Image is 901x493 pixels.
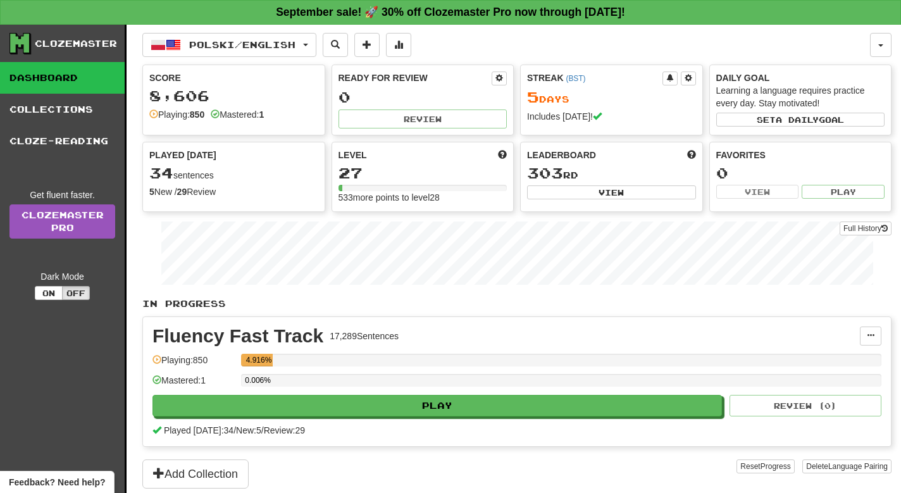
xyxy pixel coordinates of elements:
[730,395,881,416] button: Review (0)
[840,222,892,235] button: Full History
[35,286,63,300] button: On
[264,425,305,435] span: Review: 29
[527,185,696,199] button: View
[716,72,885,84] div: Daily Goal
[149,185,318,198] div: New / Review
[152,327,323,346] div: Fluency Fast Track
[527,164,563,182] span: 303
[9,189,115,201] div: Get fluent faster.
[566,74,585,83] a: (BST)
[9,476,105,489] span: Open feedback widget
[527,72,662,84] div: Streak
[716,149,885,161] div: Favorites
[142,459,249,489] button: Add Collection
[276,6,625,18] strong: September sale! 🚀 30% off Clozemaster Pro now through [DATE]!
[149,149,216,161] span: Played [DATE]
[761,462,791,471] span: Progress
[149,88,318,104] div: 8,606
[152,374,235,395] div: Mastered: 1
[339,191,507,204] div: 533 more points to level 28
[339,165,507,181] div: 27
[802,185,885,199] button: Play
[149,164,173,182] span: 34
[802,459,892,473] button: DeleteLanguage Pairing
[339,149,367,161] span: Level
[190,109,204,120] strong: 850
[527,88,539,106] span: 5
[527,110,696,123] div: Includes [DATE]!
[9,270,115,283] div: Dark Mode
[259,109,264,120] strong: 1
[527,165,696,182] div: rd
[62,286,90,300] button: Off
[261,425,264,435] span: /
[142,297,892,310] p: In Progress
[330,330,399,342] div: 17,289 Sentences
[211,108,264,121] div: Mastered:
[189,39,295,50] span: Polski / English
[152,354,235,375] div: Playing: 850
[339,109,507,128] button: Review
[9,204,115,239] a: ClozemasterPro
[149,72,318,84] div: Score
[236,425,261,435] span: New: 5
[527,149,596,161] span: Leaderboard
[149,108,204,121] div: Playing:
[323,33,348,57] button: Search sentences
[716,84,885,109] div: Learning a language requires practice every day. Stay motivated!
[149,187,154,197] strong: 5
[687,149,696,161] span: This week in points, UTC
[716,113,885,127] button: Seta dailygoal
[716,185,799,199] button: View
[776,115,819,124] span: a daily
[164,425,233,435] span: Played [DATE]: 34
[339,89,507,105] div: 0
[233,425,236,435] span: /
[245,354,273,366] div: 4.916%
[386,33,411,57] button: More stats
[35,37,117,50] div: Clozemaster
[498,149,507,161] span: Score more points to level up
[527,89,696,106] div: Day s
[716,165,885,181] div: 0
[354,33,380,57] button: Add sentence to collection
[828,462,888,471] span: Language Pairing
[142,33,316,57] button: Polski/English
[177,187,187,197] strong: 29
[339,72,492,84] div: Ready for Review
[736,459,794,473] button: ResetProgress
[152,395,722,416] button: Play
[149,165,318,182] div: sentences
